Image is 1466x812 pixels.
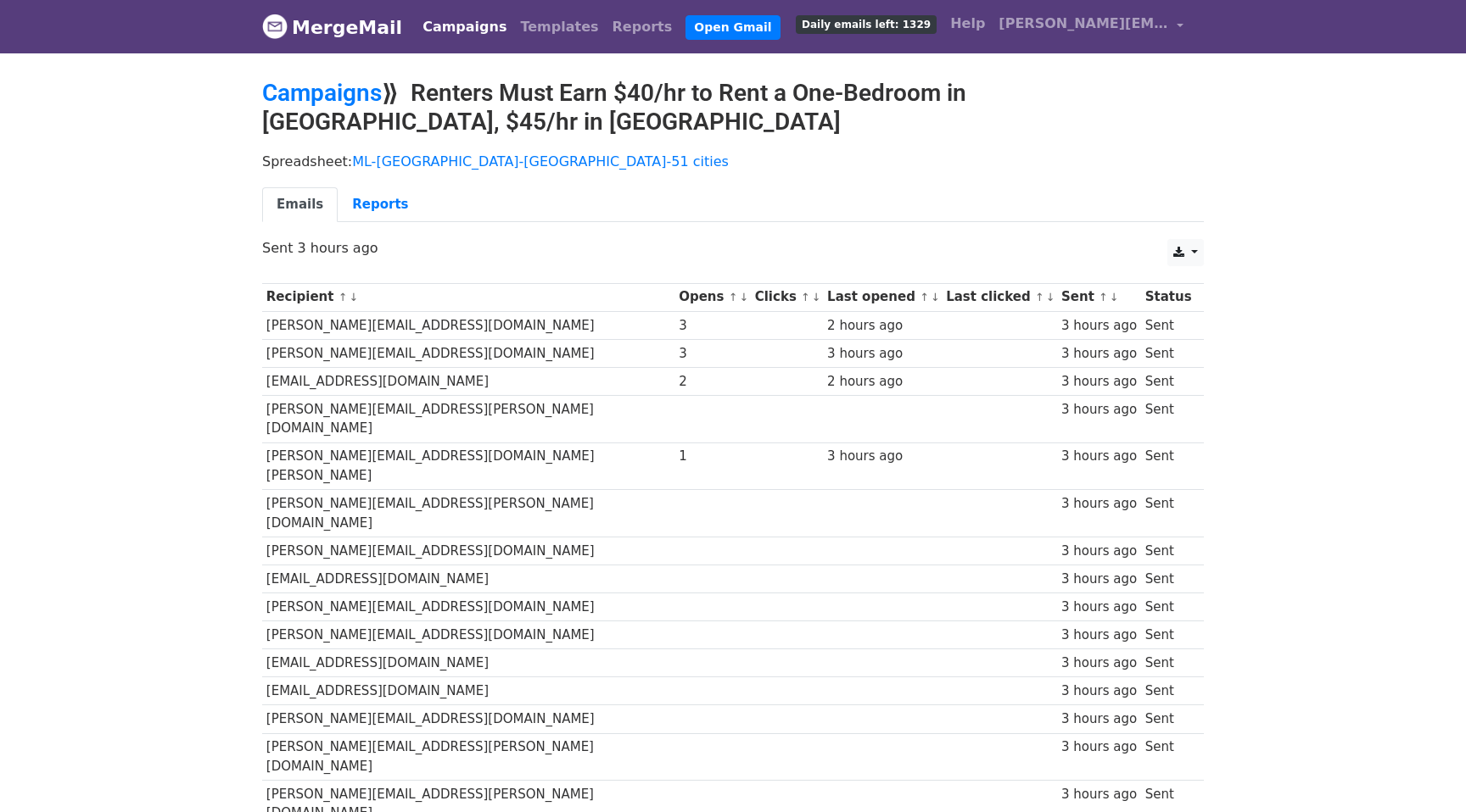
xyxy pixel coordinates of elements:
[823,283,942,311] th: Last opened
[1061,598,1137,617] div: 3 hours ago
[262,311,674,339] td: [PERSON_NAME][EMAIL_ADDRESS][DOMAIN_NAME]
[262,79,1204,136] h2: ⟫ Renters Must Earn $40/hr to Rent a One-Bedroom in [GEOGRAPHIC_DATA], $45/hr in [GEOGRAPHIC_DATA]
[1141,537,1195,565] td: Sent
[1141,490,1195,537] td: Sent
[1141,367,1195,395] td: Sent
[1061,626,1137,645] div: 3 hours ago
[262,79,382,107] a: Campaigns
[1061,709,1137,729] div: 3 hours ago
[751,283,823,311] th: Clicks
[349,291,358,303] a: ↓
[262,442,674,490] td: [PERSON_NAME][EMAIL_ADDRESS][DOMAIN_NAME][PERSON_NAME]
[262,490,674,537] td: [PERSON_NAME][EMAIL_ADDRESS][PERSON_NAME][DOMAIN_NAME]
[262,239,1204,257] p: Sent 3 hours ago
[827,372,937,392] div: 2 hours ago
[1141,283,1195,311] th: Status
[416,10,513,44] a: Campaigns
[1099,291,1108,303] a: ↑
[1057,283,1141,311] th: Sent
[262,153,1204,170] p: Spreadsheet:
[679,447,747,466] div: 1
[942,283,1057,311] th: Last clicked
[1141,677,1195,705] td: Sent
[1061,737,1137,757] div: 3 hours ago
[1061,570,1137,589] div: 3 hours ago
[262,396,674,443] td: [PERSON_NAME][EMAIL_ADDRESS][PERSON_NAME][DOMAIN_NAME]
[1061,447,1137,466] div: 3 hours ago
[262,565,674,592] td: [EMAIL_ADDRESS][DOMAIN_NAME]
[679,344,747,364] div: 3
[262,705,674,733] td: [PERSON_NAME][EMAIL_ADDRESS][DOMAIN_NAME]
[262,9,402,45] a: MergeMail
[920,291,929,303] a: ↑
[1141,396,1195,443] td: Sent
[789,7,943,41] a: Daily emails left: 1329
[1035,291,1044,303] a: ↑
[1061,344,1137,364] div: 3 hours ago
[685,15,780,40] a: Open Gmail
[1061,316,1137,336] div: 3 hours ago
[827,447,937,466] div: 3 hours ago
[679,372,747,392] div: 2
[262,649,674,677] td: [EMAIL_ADDRESS][DOMAIN_NAME]
[262,677,674,705] td: [EMAIL_ADDRESS][DOMAIN_NAME]
[1061,542,1137,561] div: 3 hours ago
[1110,291,1119,303] a: ↓
[352,153,729,170] a: ML-[GEOGRAPHIC_DATA]-[GEOGRAPHIC_DATA]-51 cities
[262,593,674,621] td: [PERSON_NAME][EMAIL_ADDRESS][DOMAIN_NAME]
[1141,442,1195,490] td: Sent
[1061,372,1137,392] div: 3 hours ago
[739,291,748,303] a: ↓
[729,291,738,303] a: ↑
[1141,621,1195,649] td: Sent
[943,7,992,41] a: Help
[338,187,422,222] a: Reports
[262,621,674,649] td: [PERSON_NAME][EMAIL_ADDRESS][DOMAIN_NAME]
[339,291,348,303] a: ↑
[1141,565,1195,592] td: Sent
[812,291,821,303] a: ↓
[679,316,747,336] div: 3
[1061,400,1137,420] div: 3 hours ago
[262,367,674,395] td: [EMAIL_ADDRESS][DOMAIN_NAME]
[1141,649,1195,677] td: Sent
[1141,311,1195,339] td: Sent
[262,14,288,39] img: MergeMail logo
[606,10,680,44] a: Reports
[801,291,810,303] a: ↑
[1061,681,1137,701] div: 3 hours ago
[931,291,940,303] a: ↓
[827,316,937,336] div: 2 hours ago
[262,187,338,222] a: Emails
[1141,705,1195,733] td: Sent
[262,283,674,311] th: Recipient
[262,537,674,565] td: [PERSON_NAME][EMAIL_ADDRESS][DOMAIN_NAME]
[827,344,937,364] div: 3 hours ago
[1061,494,1137,514] div: 3 hours ago
[1061,653,1137,673] div: 3 hours ago
[796,15,937,34] span: Daily emails left: 1329
[1141,733,1195,781] td: Sent
[674,283,751,311] th: Opens
[262,733,674,781] td: [PERSON_NAME][EMAIL_ADDRESS][PERSON_NAME][DOMAIN_NAME]
[992,7,1190,47] a: [PERSON_NAME][EMAIL_ADDRESS][DOMAIN_NAME]
[1141,593,1195,621] td: Sent
[1046,291,1055,303] a: ↓
[1061,785,1137,804] div: 3 hours ago
[513,10,605,44] a: Templates
[999,14,1168,34] span: [PERSON_NAME][EMAIL_ADDRESS][DOMAIN_NAME]
[1141,339,1195,367] td: Sent
[262,339,674,367] td: [PERSON_NAME][EMAIL_ADDRESS][DOMAIN_NAME]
